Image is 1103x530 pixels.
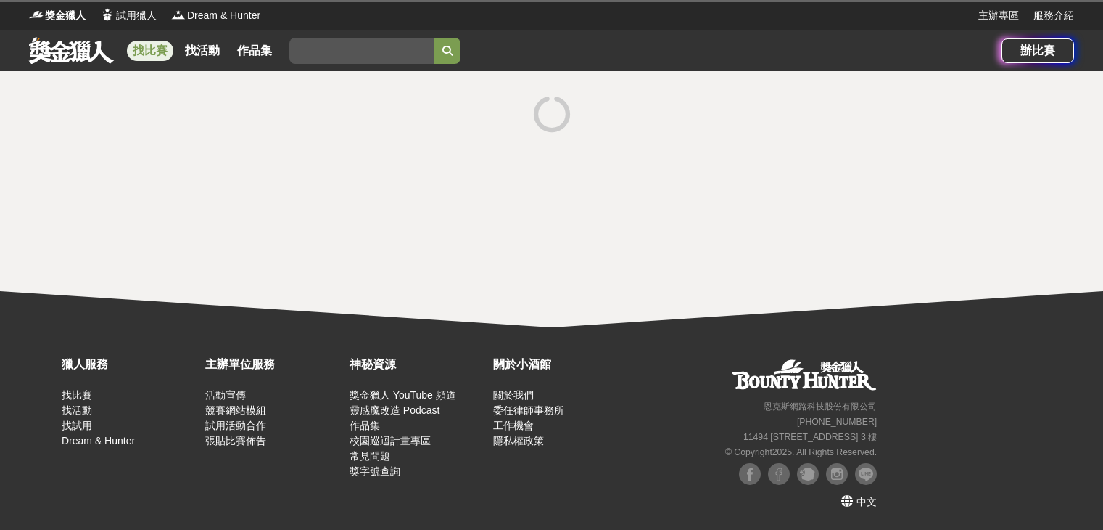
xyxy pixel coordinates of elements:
[350,465,400,477] a: 獎字號查詢
[764,401,877,412] small: 恩克斯網路科技股份有限公司
[205,420,266,431] a: 試用活動合作
[62,356,198,373] div: 獵人服務
[797,417,877,427] small: [PHONE_NUMBER]
[350,404,439,416] a: 靈感魔改造 Podcast
[187,8,260,23] span: Dream & Hunter
[350,420,380,431] a: 作品集
[350,356,486,373] div: 神秘資源
[171,8,260,23] a: LogoDream & Hunter
[205,389,246,401] a: 活動宣傳
[856,496,877,507] span: 中文
[978,8,1019,23] a: 主辦專區
[127,41,173,61] a: 找比賽
[45,8,86,23] span: 獎金獵人
[1001,38,1074,63] a: 辦比賽
[493,356,629,373] div: 關於小酒館
[100,7,115,22] img: Logo
[171,7,186,22] img: Logo
[768,463,790,485] img: Facebook
[743,432,877,442] small: 11494 [STREET_ADDRESS] 3 樓
[205,356,342,373] div: 主辦單位服務
[350,389,456,401] a: 獎金獵人 YouTube 頻道
[205,404,266,416] a: 競賽網站模組
[62,420,92,431] a: 找試用
[100,8,157,23] a: Logo試用獵人
[493,404,564,416] a: 委任律師事務所
[116,8,157,23] span: 試用獵人
[493,389,534,401] a: 關於我們
[493,420,534,431] a: 工作機會
[493,435,544,447] a: 隱私權政策
[350,450,390,462] a: 常見問題
[179,41,226,61] a: 找活動
[797,463,819,485] img: Plurk
[205,435,266,447] a: 張貼比賽佈告
[350,435,431,447] a: 校園巡迴計畫專區
[725,447,877,457] small: © Copyright 2025 . All Rights Reserved.
[855,463,877,485] img: LINE
[739,463,761,485] img: Facebook
[62,404,92,416] a: 找活動
[826,463,848,485] img: Instagram
[62,389,92,401] a: 找比賽
[231,41,278,61] a: 作品集
[29,7,44,22] img: Logo
[62,435,135,447] a: Dream & Hunter
[1033,8,1074,23] a: 服務介紹
[29,8,86,23] a: Logo獎金獵人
